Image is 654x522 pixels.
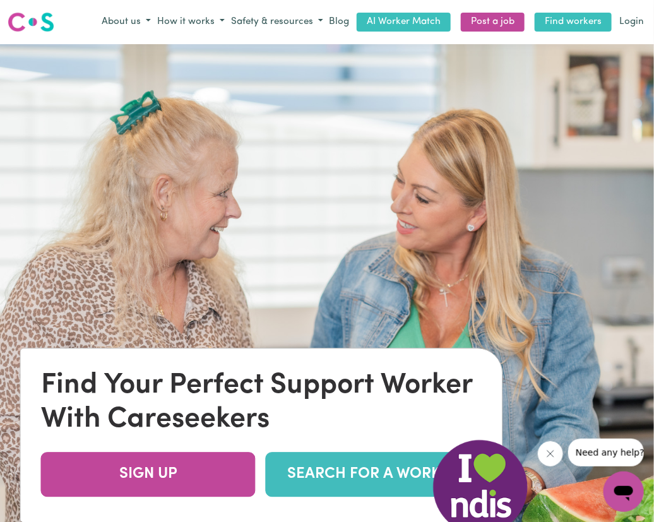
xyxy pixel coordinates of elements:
[228,12,326,33] button: Safety & resources
[535,13,612,32] a: Find workers
[266,453,480,497] a: SEARCH FOR A WORKER
[98,12,154,33] button: About us
[617,13,646,32] a: Login
[538,441,563,466] iframe: Close message
[461,13,525,32] a: Post a job
[568,439,644,466] iframe: Message from company
[41,369,482,437] div: Find Your Perfect Support Worker With Careseekers
[603,472,644,512] iframe: Button to launch messaging window
[8,9,76,19] span: Need any help?
[8,8,54,37] a: Careseekers logo
[41,453,256,497] a: SIGN UP
[357,13,451,32] a: AI Worker Match
[326,13,352,32] a: Blog
[154,12,228,33] button: How it works
[8,11,54,33] img: Careseekers logo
